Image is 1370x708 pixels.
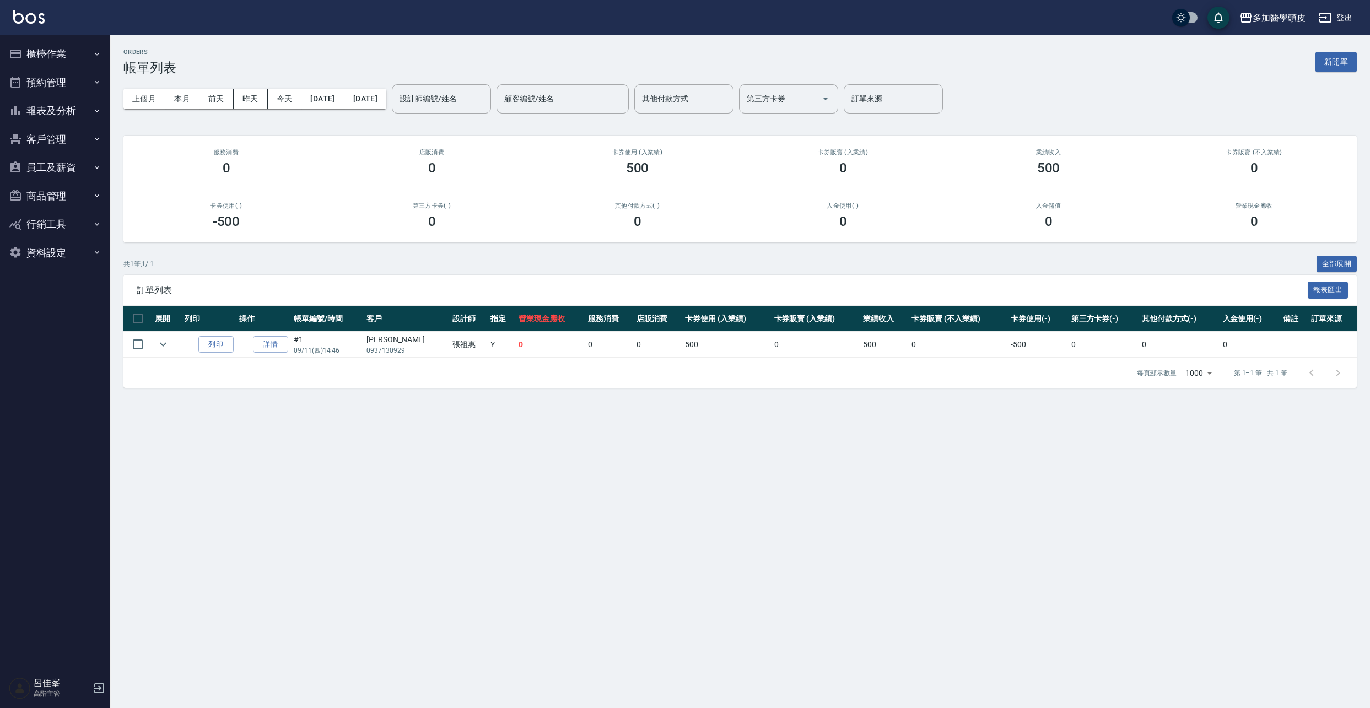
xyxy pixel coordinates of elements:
[682,332,771,358] td: 500
[1069,332,1139,358] td: 0
[428,160,436,176] h3: 0
[626,160,649,176] h3: 500
[34,689,90,699] p: 高階主管
[516,306,585,332] th: 營業現金應收
[4,210,106,239] button: 行銷工具
[199,89,234,109] button: 前天
[1250,160,1258,176] h3: 0
[152,306,182,332] th: 展開
[428,214,436,229] h3: 0
[253,336,288,353] a: 詳情
[4,40,106,68] button: 櫃檯作業
[344,89,386,109] button: [DATE]
[4,182,106,210] button: 商品管理
[682,306,771,332] th: 卡券使用 (入業績)
[155,336,171,353] button: expand row
[364,306,450,332] th: 客戶
[223,160,230,176] h3: 0
[1220,306,1280,332] th: 入金使用(-)
[291,332,364,358] td: #1
[860,306,909,332] th: 業績收入
[123,89,165,109] button: 上個月
[1139,332,1220,358] td: 0
[1220,332,1280,358] td: 0
[1037,160,1060,176] h3: 500
[516,332,585,358] td: 0
[1308,282,1349,299] button: 報表匯出
[137,285,1308,296] span: 訂單列表
[450,332,488,358] td: 張祖惠
[1317,256,1357,273] button: 全部展開
[772,332,860,358] td: 0
[213,214,240,229] h3: -500
[1045,214,1053,229] h3: 0
[123,259,154,269] p: 共 1 筆, 1 / 1
[634,214,641,229] h3: 0
[294,345,361,355] p: 09/11 (四) 14:46
[137,149,316,156] h3: 服務消費
[9,677,31,699] img: Person
[450,306,488,332] th: 設計師
[488,332,516,358] td: Y
[1164,202,1344,209] h2: 營業現金應收
[4,239,106,267] button: 資料設定
[4,125,106,154] button: 客戶管理
[123,60,176,75] h3: 帳單列表
[488,306,516,332] th: 指定
[753,202,932,209] h2: 入金使用(-)
[1164,149,1344,156] h2: 卡券販賣 (不入業績)
[1315,56,1357,67] a: 新開單
[860,332,909,358] td: 500
[909,332,1008,358] td: 0
[548,202,727,209] h2: 其他付款方式(-)
[4,153,106,182] button: 員工及薪資
[585,332,634,358] td: 0
[342,202,521,209] h2: 第三方卡券(-)
[839,214,847,229] h3: 0
[236,306,291,332] th: 操作
[1008,306,1068,332] th: 卡券使用(-)
[909,306,1008,332] th: 卡券販賣 (不入業績)
[753,149,932,156] h2: 卡券販賣 (入業績)
[182,306,236,332] th: 列印
[1207,7,1229,29] button: save
[1280,306,1308,332] th: 備註
[1137,368,1177,378] p: 每頁顯示數量
[772,306,860,332] th: 卡券販賣 (入業績)
[959,149,1138,156] h2: 業績收入
[1250,214,1258,229] h3: 0
[1234,368,1287,378] p: 第 1–1 筆 共 1 筆
[817,90,834,107] button: Open
[839,160,847,176] h3: 0
[634,332,682,358] td: 0
[1308,284,1349,295] a: 報表匯出
[123,48,176,56] h2: ORDERS
[1314,8,1357,28] button: 登出
[1308,306,1357,332] th: 訂單來源
[13,10,45,24] img: Logo
[1181,358,1216,388] div: 1000
[1253,11,1306,25] div: 多加醫學頭皮
[366,345,447,355] p: 0937130929
[585,306,634,332] th: 服務消費
[268,89,302,109] button: 今天
[34,678,90,689] h5: 呂佳峯
[1315,52,1357,72] button: 新開單
[959,202,1138,209] h2: 入金儲值
[291,306,364,332] th: 帳單編號/時間
[548,149,727,156] h2: 卡券使用 (入業績)
[1008,332,1068,358] td: -500
[342,149,521,156] h2: 店販消費
[1235,7,1310,29] button: 多加醫學頭皮
[634,306,682,332] th: 店販消費
[198,336,234,353] button: 列印
[4,68,106,97] button: 預約管理
[137,202,316,209] h2: 卡券使用(-)
[1139,306,1220,332] th: 其他付款方式(-)
[165,89,199,109] button: 本月
[4,96,106,125] button: 報表及分析
[234,89,268,109] button: 昨天
[301,89,344,109] button: [DATE]
[366,334,447,345] div: [PERSON_NAME]
[1069,306,1139,332] th: 第三方卡券(-)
